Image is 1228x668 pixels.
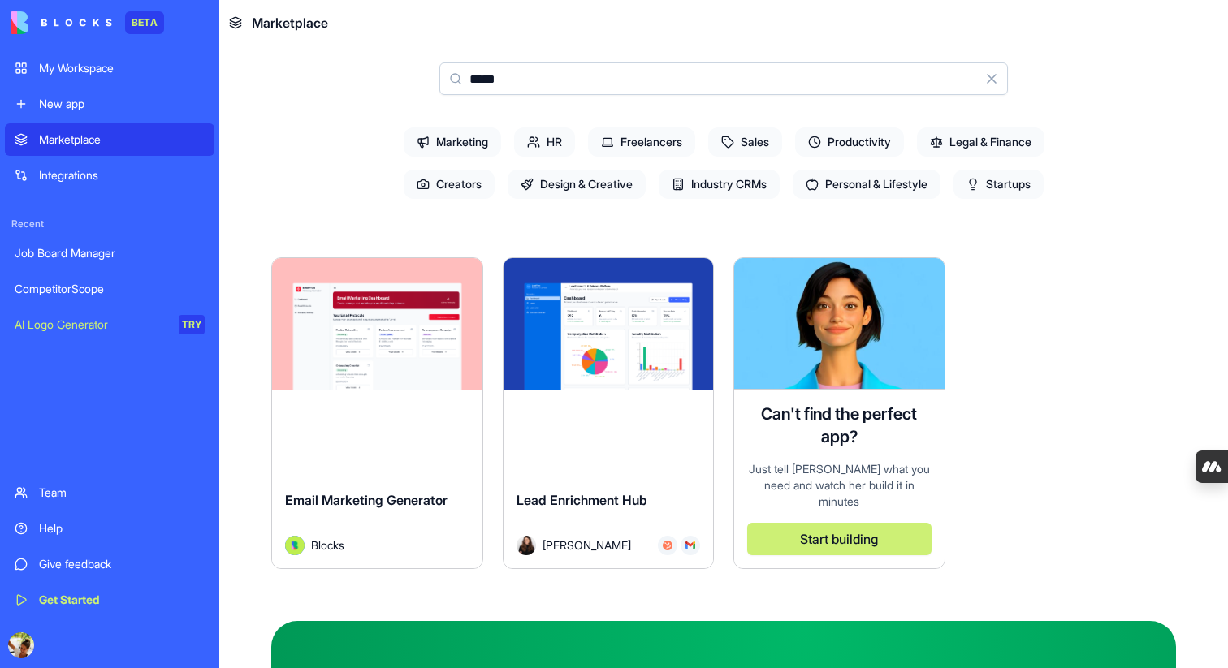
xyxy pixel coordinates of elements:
span: Recent [5,218,214,231]
div: My Workspace [39,60,205,76]
span: Legal & Finance [917,127,1044,157]
a: Email Marketing GeneratorAvatarBlocks [271,257,483,569]
span: Blocks [311,537,344,554]
img: ACg8ocJN-NiBNLjZo4-Pc6jY6wJ6OFPc1GTDbuIln23RYbdgaNTbdafl=s96-c [8,632,34,658]
span: Lead Enrichment Hub [517,492,647,508]
a: New app [5,88,214,120]
span: Productivity [795,127,904,157]
a: Lead Enrichment HubAvatar[PERSON_NAME] [503,257,715,569]
div: Just tell [PERSON_NAME] what you need and watch her build it in minutes [747,461,932,510]
img: Hubspot_zz4hgj.svg [663,541,672,550]
div: Help [39,520,205,537]
a: AI Logo GeneratorTRY [5,308,214,341]
span: Startups [953,170,1044,199]
a: Team [5,476,214,509]
a: Get Started [5,584,214,616]
h4: Can't find the perfect app? [747,403,932,448]
div: Get Started [39,592,205,608]
div: CompetitorScope [15,281,205,297]
span: Design & Creative [508,170,646,199]
span: Creators [404,170,495,199]
div: Integrations [39,167,205,183]
a: BETA [11,11,164,34]
img: logo [11,11,112,34]
div: Job Board Manager [15,245,205,261]
a: Give feedback [5,548,214,580]
a: Ella AI assistantCan't find the perfect app?Just tell [PERSON_NAME] what you need and watch her b... [733,257,945,569]
a: Integrations [5,159,214,192]
button: Start building [747,523,932,555]
span: HR [514,127,575,157]
img: Avatar [517,536,536,555]
a: My Workspace [5,52,214,84]
span: Marketing [404,127,501,157]
button: Clear [975,62,1008,95]
a: Job Board Manager [5,237,214,269]
div: Give feedback [39,556,205,572]
span: Sales [708,127,782,157]
div: AI Logo Generator [15,317,167,333]
div: BETA [125,11,164,34]
img: Ella AI assistant [734,258,945,389]
img: Avatar [285,536,305,555]
div: Marketplace [39,131,205,148]
div: Team [39,485,205,501]
div: TRY [179,315,205,334]
span: Email Marketing Generator [285,492,448,508]
span: [PERSON_NAME] [543,537,631,554]
a: CompetitorScope [5,273,214,305]
span: Marketplace [252,13,328,32]
span: Personal & Lifestyle [793,170,940,199]
div: New app [39,96,205,112]
a: Help [5,512,214,545]
span: Industry CRMs [659,170,780,199]
a: Marketplace [5,123,214,156]
img: Gmail_trouth.svg [685,541,695,550]
span: Freelancers [588,127,695,157]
